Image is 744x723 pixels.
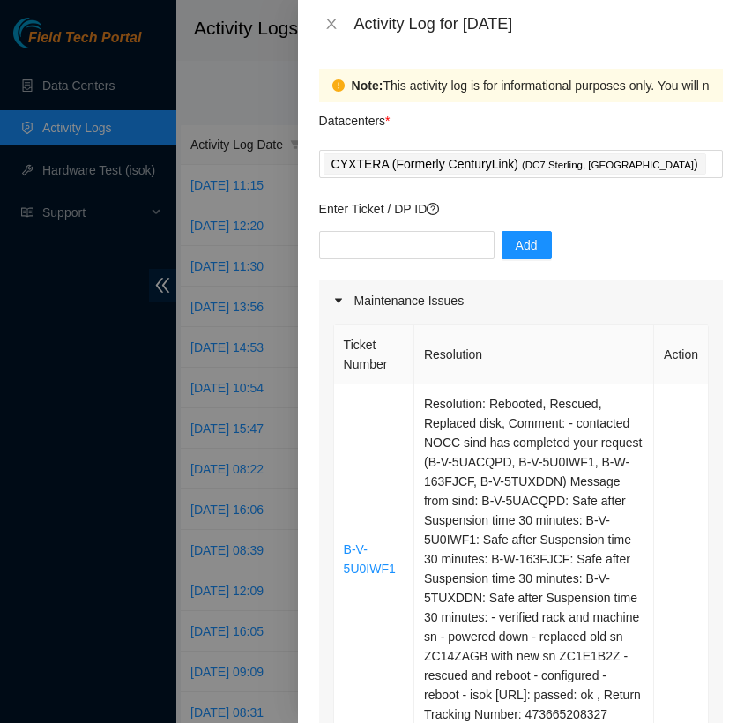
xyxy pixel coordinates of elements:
span: caret-right [333,295,344,306]
div: Activity Log for [DATE] [354,14,723,34]
a: B-V-5U0IWF1 [344,542,396,576]
p: Enter Ticket / DP ID [319,199,723,219]
th: Ticket Number [334,325,414,384]
p: Datacenters [319,102,391,130]
span: exclamation-circle [332,79,345,92]
th: Resolution [414,325,654,384]
span: ( DC7 Sterling, [GEOGRAPHIC_DATA] [522,160,694,170]
th: Action [654,325,709,384]
p: CYXTERA (Formerly CenturyLink) ) [331,154,698,175]
button: Close [319,16,344,33]
div: Maintenance Issues [319,280,723,321]
button: Add [502,231,552,259]
strong: Note: [352,76,383,95]
span: Add [516,235,538,255]
span: question-circle [427,203,439,215]
span: close [324,17,339,31]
